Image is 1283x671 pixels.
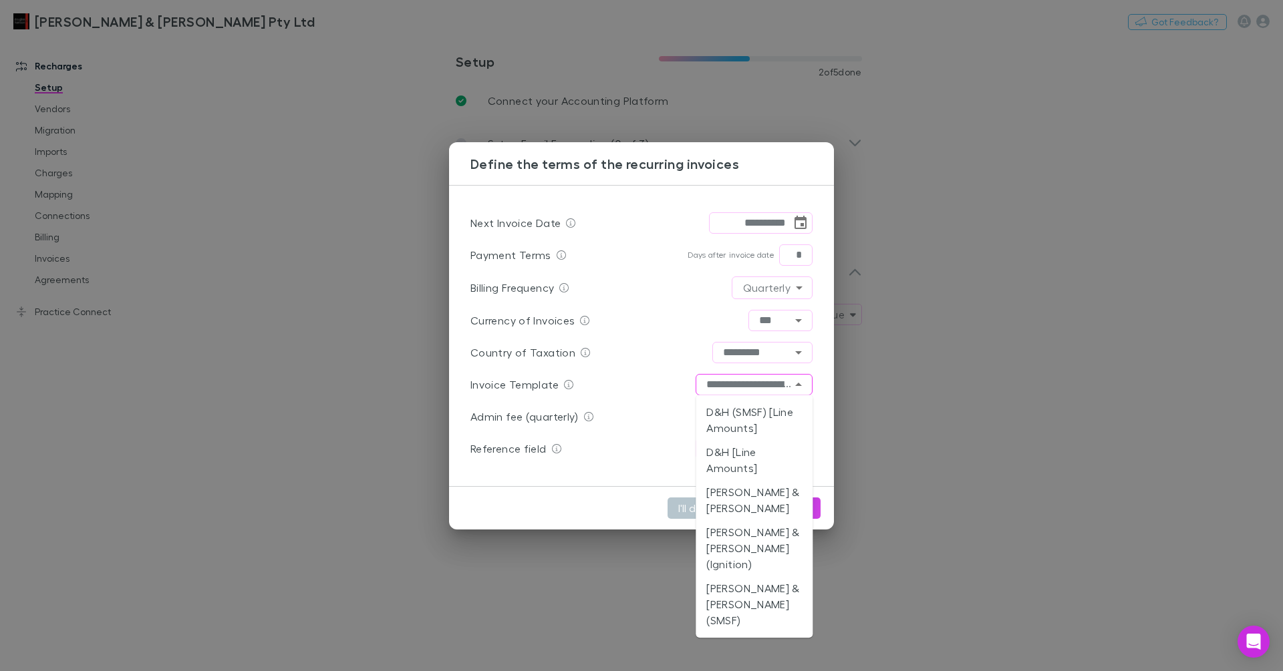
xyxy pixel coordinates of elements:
button: I'll do this later [668,497,758,519]
div: Open Intercom Messenger [1238,626,1270,658]
button: Close [789,375,808,394]
p: Admin fee (quarterly) [470,409,579,425]
p: Reference field [470,441,547,457]
p: Next Invoice Date [470,215,561,231]
li: D&H [Line Amounts] [696,440,813,480]
p: Billing Frequency [470,280,554,296]
button: Open [789,311,808,330]
p: Payment Terms [470,247,551,263]
p: Days after invoice date [688,250,774,260]
h3: Define the terms of the recurring invoices [470,156,834,172]
button: Open [789,343,808,362]
button: Choose date, selected date is Oct 1, 2025 [791,214,810,232]
div: Quarterly [732,277,812,298]
li: [PERSON_NAME] & [PERSON_NAME] [696,480,813,520]
li: [PERSON_NAME] & [PERSON_NAME] (SMSF) [696,576,813,632]
li: [PERSON_NAME] & [PERSON_NAME] (Ignition) [696,520,813,576]
p: Country of Taxation [470,345,575,361]
p: Invoice Template [470,377,559,393]
li: D&H (SMSF) [Line Amounts] [696,400,813,440]
p: Currency of Invoices [470,312,575,328]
